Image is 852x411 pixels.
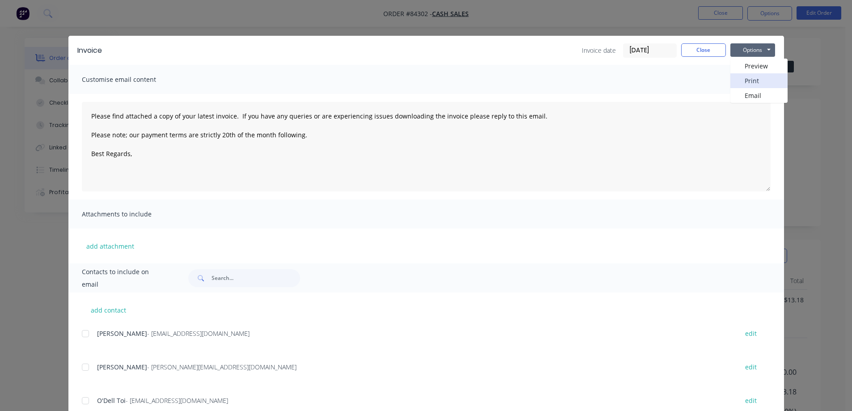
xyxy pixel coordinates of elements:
[82,73,180,86] span: Customise email content
[82,239,139,253] button: add attachment
[147,329,250,338] span: - [EMAIL_ADDRESS][DOMAIN_NAME]
[212,269,300,287] input: Search...
[82,102,771,191] textarea: Please find attached a copy of your latest invoice. If you have any queries or are experiencing i...
[740,361,762,373] button: edit
[730,88,788,103] button: Email
[77,45,102,56] div: Invoice
[730,73,788,88] button: Print
[97,363,147,371] span: [PERSON_NAME]
[681,43,726,57] button: Close
[97,329,147,338] span: [PERSON_NAME]
[730,43,775,57] button: Options
[126,396,228,405] span: - [EMAIL_ADDRESS][DOMAIN_NAME]
[97,396,126,405] span: O'Dell Toi
[82,208,180,220] span: Attachments to include
[82,303,136,317] button: add contact
[582,46,616,55] span: Invoice date
[82,266,166,291] span: Contacts to include on email
[740,394,762,407] button: edit
[740,327,762,339] button: edit
[147,363,297,371] span: - [PERSON_NAME][EMAIL_ADDRESS][DOMAIN_NAME]
[730,59,788,73] button: Preview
